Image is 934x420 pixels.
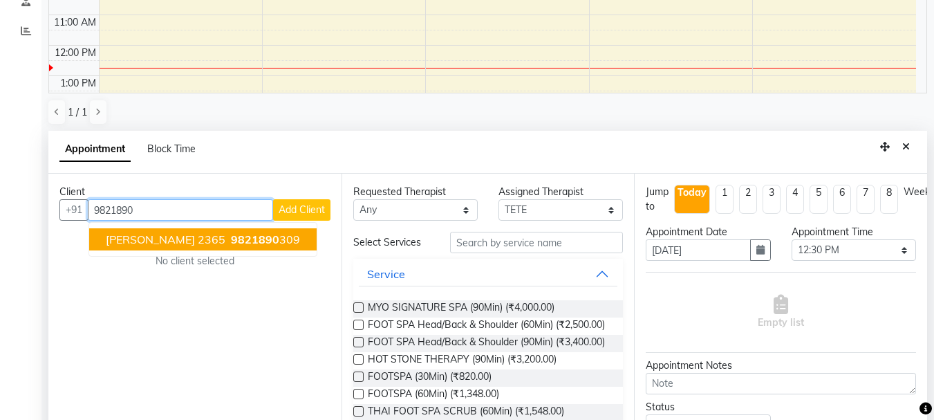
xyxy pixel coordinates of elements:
div: Status [646,400,770,414]
div: Client [59,185,330,199]
button: Service [359,262,618,286]
span: 1 / 1 [68,105,87,120]
span: FOOT SPA Head/Back & Shoulder (60Min) (₹2,500.00) [368,318,605,335]
span: [PERSON_NAME] 2365 [106,232,225,246]
li: 8 [880,185,898,214]
div: Jump to [646,185,669,214]
li: 6 [833,185,851,214]
span: FOOTSPA (60Min) (₹1,348.00) [368,387,499,404]
div: Appointment Time [792,225,916,239]
li: 4 [786,185,804,214]
span: Add Client [279,203,325,216]
span: Empty list [758,295,804,330]
div: Today [678,185,707,200]
button: Add Client [273,199,330,221]
li: 1 [716,185,734,214]
li: 2 [739,185,757,214]
span: FOOT SPA Head/Back & Shoulder (90Min) (₹3,400.00) [368,335,605,352]
input: yyyy-mm-dd [646,239,750,261]
span: HOT STONE THERAPY (90Min) (₹3,200.00) [368,352,557,369]
button: +91 [59,199,88,221]
div: No client selected [93,254,297,268]
span: Block Time [147,143,196,155]
div: Requested Therapist [353,185,478,199]
span: Appointment [59,137,131,162]
div: 1:00 PM [57,76,99,91]
div: Select Services [343,235,440,250]
div: Appointment Date [646,225,770,239]
li: 3 [763,185,781,214]
li: 7 [857,185,875,214]
span: MYO SIGNATURE SPA (90Min) (₹4,000.00) [368,300,554,318]
div: Appointment Notes [646,358,916,373]
li: 5 [810,185,828,214]
button: Close [896,136,916,158]
span: FOOTSPA (30Min) (₹820.00) [368,369,492,387]
ngb-highlight: 309 [228,232,300,246]
input: Search by service name [450,232,623,253]
span: 9821890 [231,232,279,246]
div: Service [367,266,405,282]
div: Assigned Therapist [498,185,623,199]
input: Search by Name/Mobile/Email/Code [88,199,273,221]
div: 11:00 AM [51,15,99,30]
div: 12:00 PM [52,46,99,60]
